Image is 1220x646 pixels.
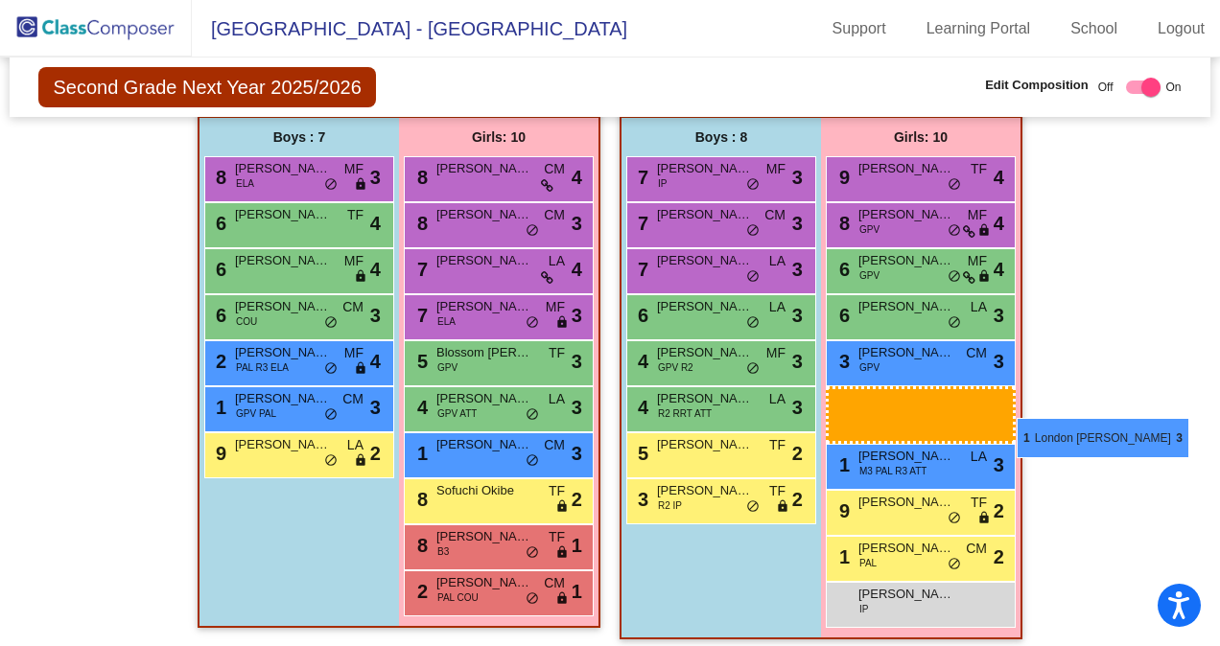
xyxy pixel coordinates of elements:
[859,602,868,616] span: IP
[399,118,598,156] div: Girls: 10
[633,397,648,418] span: 4
[354,453,367,469] span: lock
[834,167,850,188] span: 9
[657,159,753,178] span: [PERSON_NAME]
[354,361,367,377] span: lock
[1142,13,1220,44] a: Logout
[994,542,1004,571] span: 2
[968,251,987,271] span: MF
[544,159,565,179] span: CM
[994,496,1004,525] span: 2
[572,393,582,422] span: 3
[324,361,338,377] span: do_not_disturb_alt
[555,545,569,561] span: lock
[971,159,987,179] span: TF
[370,163,381,192] span: 3
[342,389,364,409] span: CM
[792,439,803,468] span: 2
[347,435,364,455] span: LA
[792,163,803,192] span: 3
[658,406,712,421] span: R2 RRT ATT
[412,581,428,602] span: 2
[658,360,693,375] span: GPV R2
[858,297,954,316] span: [PERSON_NAME]
[342,297,364,317] span: CM
[858,539,954,558] span: [PERSON_NAME]
[858,343,954,362] span: [PERSON_NAME]
[324,177,338,193] span: do_not_disturb_alt
[437,314,456,329] span: ELA
[437,544,449,559] span: B3
[792,301,803,330] span: 3
[549,481,565,501] span: TF
[436,251,532,270] span: [PERSON_NAME]
[344,251,364,271] span: MF
[549,251,565,271] span: LA
[436,573,532,592] span: [PERSON_NAME]
[769,481,786,501] span: TF
[436,435,532,454] span: [PERSON_NAME]
[412,167,428,188] span: 8
[968,205,987,225] span: MF
[572,577,582,606] span: 1
[1166,79,1182,96] span: On
[966,539,987,559] span: CM
[235,389,331,408] span: [PERSON_NAME]
[347,205,364,225] span: TF
[792,393,803,422] span: 3
[769,297,786,317] span: LA
[792,347,803,376] span: 3
[236,176,254,191] span: ELA
[412,443,428,464] span: 1
[436,389,532,408] span: [PERSON_NAME]
[834,259,850,280] span: 6
[948,315,961,331] span: do_not_disturb_alt
[769,389,786,409] span: LA
[746,361,760,377] span: do_not_disturb_alt
[633,213,648,234] span: 7
[236,360,289,375] span: PAL R3 ELA
[572,531,582,560] span: 1
[657,481,753,500] span: [PERSON_NAME]
[236,314,257,329] span: COU
[211,351,226,372] span: 2
[859,464,927,478] span: M3 PAL R3 ATT
[211,305,226,326] span: 6
[657,435,753,454] span: [PERSON_NAME]
[948,223,961,239] span: do_not_disturb_alt
[766,343,786,363] span: MF
[633,167,648,188] span: 7
[199,118,399,156] div: Boys : 7
[436,297,532,316] span: [PERSON_NAME]
[633,489,648,510] span: 3
[994,209,1004,238] span: 4
[436,343,532,362] span: Blossom [PERSON_NAME]
[994,163,1004,192] span: 4
[622,118,821,156] div: Boys : 8
[633,443,648,464] span: 5
[834,213,850,234] span: 8
[1055,13,1133,44] a: School
[324,453,338,469] span: do_not_disturb_alt
[412,305,428,326] span: 7
[526,223,539,239] span: do_not_disturb_alt
[764,205,786,225] span: CM
[324,315,338,331] span: do_not_disturb_alt
[633,351,648,372] span: 4
[555,591,569,607] span: lock
[911,13,1046,44] a: Learning Portal
[746,269,760,285] span: do_not_disturb_alt
[948,557,961,572] span: do_not_disturb_alt
[977,511,991,526] span: lock
[235,205,331,224] span: [PERSON_NAME]
[436,527,532,546] span: [PERSON_NAME]
[977,223,991,239] span: lock
[1098,79,1114,96] span: Off
[859,268,880,283] span: GPV
[966,343,987,363] span: CM
[544,435,565,455] span: CM
[769,435,786,455] span: TF
[657,205,753,224] span: [PERSON_NAME]
[948,269,961,285] span: do_not_disturb_alt
[437,590,479,605] span: PAL COU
